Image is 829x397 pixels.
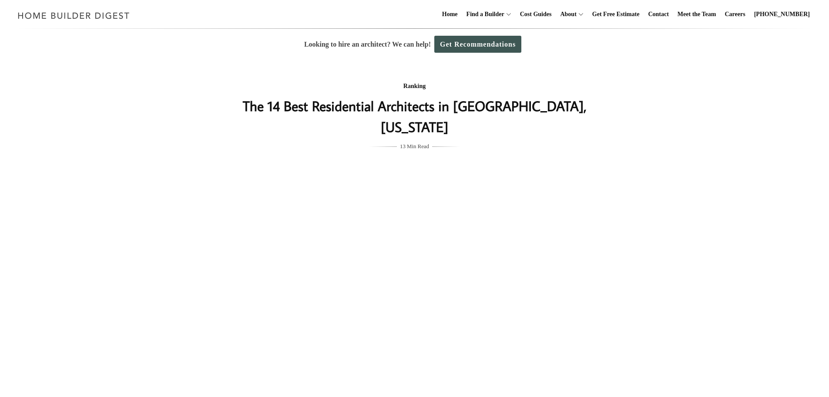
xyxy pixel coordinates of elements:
a: Ranking [403,83,426,89]
a: Home [439,0,461,28]
a: [PHONE_NUMBER] [751,0,813,28]
a: Get Recommendations [434,36,521,53]
a: About [557,0,576,28]
a: Careers [722,0,749,28]
span: 13 Min Read [400,142,429,151]
img: Home Builder Digest [14,7,134,24]
a: Get Free Estimate [589,0,643,28]
a: Find a Builder [463,0,504,28]
a: Contact [644,0,672,28]
a: Meet the Team [674,0,720,28]
a: Cost Guides [517,0,555,28]
h1: The 14 Best Residential Architects in [GEOGRAPHIC_DATA], [US_STATE] [241,95,588,137]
